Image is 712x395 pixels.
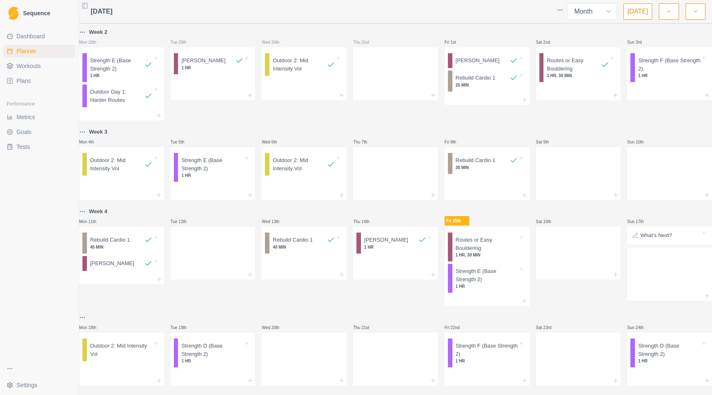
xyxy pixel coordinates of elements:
p: Strength E (Base Strength 2) [456,267,518,283]
div: Routes or Easy Bouldering1 HR, 30 MIN [448,233,526,261]
div: Outdoor 2: Mid Intensity Vol [265,53,343,76]
p: 1 HR, 30 MIN [547,73,609,79]
p: What's Next? [640,231,672,240]
p: Week 2 [89,28,108,36]
p: 1 HR [638,73,700,79]
p: Rebuild Cardio 1 [90,236,130,244]
p: Sun 3rd [627,39,652,45]
p: Strength E (Base Strength 2) [90,56,144,73]
div: Performance [3,97,75,111]
a: Metrics [3,111,75,124]
p: Fri 15th [445,216,469,226]
p: Outdoor 2: Mid Intensity Vol [90,156,144,172]
span: [DATE] [91,7,112,16]
p: Outdoor 2: Mid Intensity Vol [90,342,152,358]
p: Mon 28th [79,39,104,45]
p: Thu 31st [353,39,378,45]
div: Routes or Easy Bouldering1 HR, 30 MIN [539,53,618,82]
p: Outdoor 2: Mid Intensity Vol [273,56,327,73]
div: [PERSON_NAME]1 HR [174,53,252,74]
div: Rebuild Cardio 125 MIN [448,71,526,92]
p: Mon 4th [79,139,104,145]
p: Mon 18th [79,324,104,331]
div: Strength E (Base Strength 2)1 HR [82,53,161,82]
p: Tue 5th [171,139,195,145]
p: Sun 10th [627,139,652,145]
p: Week 4 [89,207,108,216]
img: Logo [8,7,19,20]
p: 30 MIN [456,165,518,171]
div: Outdoor Day 1: Harder Routes [82,85,161,107]
div: Strength D (Base Strength 2)1 HR [630,339,709,367]
div: Strength D (Base Strength 2)1 HR [174,339,252,367]
p: Outdoor Day 1: Harder Routes [90,88,144,104]
p: 1 HR [638,358,700,364]
div: [PERSON_NAME] [448,53,526,68]
p: Strength D (Base Strength 2) [181,342,244,358]
div: Strength E (Base Strength 2)1 HR [448,264,526,293]
p: 1 HR [90,73,152,79]
div: Rebuild Cardio 130 MIN [448,153,526,174]
a: Tests [3,140,75,153]
a: LogoSequence [3,3,75,23]
p: Wed 6th [262,139,286,145]
p: 45 MIN [90,244,152,250]
div: Outdoor 2: Mid Intensity Vol [82,153,161,176]
p: Fri 8th [445,139,469,145]
span: Plans [16,77,31,85]
p: Rebuild Cardio 1 [456,74,496,82]
p: 1 HR [456,358,518,364]
p: Strength D (Base Strength 2) [638,342,700,358]
div: Strength F (Base Strength 2)1 HR [630,53,709,82]
p: Wed 20th [262,324,286,331]
p: Rebuild Cardio 1 [273,236,313,244]
p: [PERSON_NAME] [90,259,134,268]
p: Strength F (Base Strength 2) [456,342,518,358]
span: Tests [16,143,30,151]
p: 1 HR, 30 MIN [456,252,518,258]
p: Routes or Easy Bouldering [456,236,518,252]
p: Thu 14th [353,219,378,225]
p: Tue 12th [171,219,195,225]
p: Sat 9th [536,139,561,145]
button: Settings [3,379,75,392]
p: Strength E (Base Strength 2) [181,156,244,172]
p: Mon 11th [79,219,104,225]
p: Week 3 [89,128,108,136]
span: Dashboard [16,32,45,40]
p: Sun 24th [627,324,652,331]
p: Strength F (Base Strength 2) [638,56,700,73]
p: [PERSON_NAME] [364,236,408,244]
a: Dashboard [3,30,75,43]
p: 1 HR [364,244,426,250]
span: Goals [16,128,32,136]
p: Sat 23rd [536,324,561,331]
p: Thu 21st [353,324,378,331]
p: Sun 17th [627,219,652,225]
div: [PERSON_NAME]1 HR [356,233,435,254]
div: Outdoor 2: Mid Intensity Vol [82,339,161,361]
p: Rebuild Cardio 1 [456,156,496,165]
button: [DATE] [623,3,652,20]
a: Goals [3,125,75,139]
div: [PERSON_NAME] [82,256,161,271]
div: Outdoor 2: Mid Intensity Vol [265,153,343,176]
p: Wed 30th [262,39,286,45]
p: Sat 16th [536,219,561,225]
p: Tue 29th [171,39,195,45]
div: Strength E (Base Strength 2)1 HR [174,153,252,182]
p: 1 HR [456,283,518,289]
p: Fri 22nd [445,324,469,331]
p: 40 MIN [273,244,335,250]
p: Wed 13th [262,219,286,225]
p: 1 HR [181,65,244,71]
p: 1 HR [181,358,244,364]
a: Plans [3,74,75,87]
p: Routes or Easy Bouldering [547,56,601,73]
div: Strength F (Base Strength 2)1 HR [448,339,526,367]
p: 1 HR [181,172,244,179]
p: [PERSON_NAME] [456,56,500,65]
div: What's Next? [627,226,712,245]
a: Workouts [3,59,75,73]
p: Outdoor 2: Mid Intensity Vol [273,156,327,172]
